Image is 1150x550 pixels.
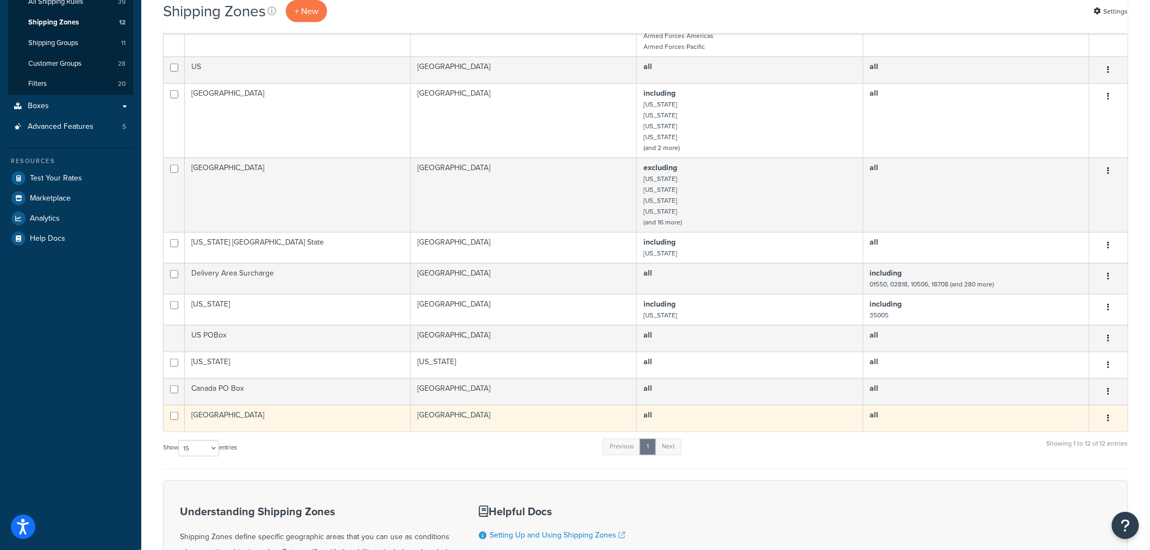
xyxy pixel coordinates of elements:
[1094,4,1128,19] a: Settings
[643,99,677,109] small: [US_STATE]
[185,294,411,325] td: [US_STATE]
[643,329,652,341] b: all
[643,236,676,248] b: including
[870,310,889,320] small: 35005
[643,248,677,258] small: [US_STATE]
[411,378,637,405] td: [GEOGRAPHIC_DATA]
[411,263,637,294] td: [GEOGRAPHIC_DATA]
[8,54,133,74] li: Customer Groups
[411,232,637,263] td: [GEOGRAPHIC_DATA]
[870,298,902,310] b: including
[8,12,133,33] li: Shipping Zones
[655,439,682,455] a: Next
[643,185,677,195] small: [US_STATE]
[411,83,637,158] td: [GEOGRAPHIC_DATA]
[643,383,652,394] b: all
[870,61,879,72] b: all
[643,143,680,153] small: (and 2 more)
[870,356,879,367] b: all
[28,59,82,68] span: Customer Groups
[28,79,47,89] span: Filters
[643,217,682,227] small: (and 16 more)
[185,352,411,378] td: [US_STATE]
[28,39,78,48] span: Shipping Groups
[603,439,641,455] a: Previous
[30,194,71,203] span: Marketplace
[8,229,133,248] a: Help Docs
[490,529,625,541] a: Setting Up and Using Shipping Zones
[163,1,266,22] h1: Shipping Zones
[870,279,995,289] small: 01550, 02818, 10506, 18708 (and 280 more)
[28,102,49,111] span: Boxes
[643,42,705,52] small: Armed Forces Pacific
[643,196,677,205] small: [US_STATE]
[1047,437,1128,461] div: Showing 1 to 12 of 12 entries
[643,121,677,131] small: [US_STATE]
[185,405,411,432] td: [GEOGRAPHIC_DATA]
[118,79,126,89] span: 20
[28,122,93,132] span: Advanced Features
[870,162,879,173] b: all
[411,325,637,352] td: [GEOGRAPHIC_DATA]
[8,209,133,228] a: Analytics
[8,12,133,33] a: Shipping Zones 12
[8,96,133,116] a: Boxes
[643,61,652,72] b: all
[870,267,902,279] b: including
[870,383,879,394] b: all
[185,378,411,405] td: Canada PO Box
[8,168,133,188] a: Test Your Rates
[643,409,652,421] b: all
[643,310,677,320] small: [US_STATE]
[643,174,677,184] small: [US_STATE]
[870,329,879,341] b: all
[411,352,637,378] td: [US_STATE]
[30,234,65,243] span: Help Docs
[643,356,652,367] b: all
[643,298,676,310] b: including
[185,158,411,232] td: [GEOGRAPHIC_DATA]
[643,207,677,216] small: [US_STATE]
[411,57,637,83] td: [GEOGRAPHIC_DATA]
[643,162,677,173] b: excluding
[30,214,60,223] span: Analytics
[30,174,82,183] span: Test Your Rates
[122,122,126,132] span: 5
[185,57,411,83] td: US
[118,59,126,68] span: 28
[185,263,411,294] td: Delivery Area Surcharge
[185,325,411,352] td: US POBox
[411,158,637,232] td: [GEOGRAPHIC_DATA]
[185,232,411,263] td: [US_STATE] [GEOGRAPHIC_DATA] State
[28,18,79,27] span: Shipping Zones
[119,18,126,27] span: 12
[870,87,879,99] b: all
[870,409,879,421] b: all
[1112,512,1139,539] button: Open Resource Center
[411,405,637,432] td: [GEOGRAPHIC_DATA]
[8,54,133,74] a: Customer Groups 28
[479,505,685,517] h3: Helpful Docs
[643,132,677,142] small: [US_STATE]
[178,440,219,457] select: Showentries
[8,74,133,94] a: Filters 20
[8,117,133,137] li: Advanced Features
[8,33,133,53] li: Shipping Groups
[8,33,133,53] a: Shipping Groups 11
[185,83,411,158] td: [GEOGRAPHIC_DATA]
[163,440,237,457] label: Show entries
[643,267,652,279] b: all
[8,74,133,94] li: Filters
[295,5,318,17] span: + New
[8,117,133,137] a: Advanced Features 5
[870,236,879,248] b: all
[8,189,133,208] a: Marketplace
[180,505,452,517] h3: Understanding Shipping Zones
[8,157,133,166] div: Resources
[640,439,656,455] a: 1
